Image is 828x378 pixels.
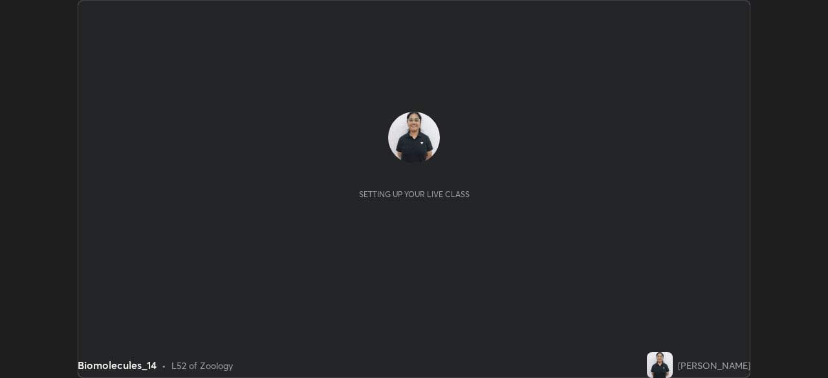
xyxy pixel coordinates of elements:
[359,189,470,199] div: Setting up your live class
[678,359,750,372] div: [PERSON_NAME]
[171,359,233,372] div: L52 of Zoology
[388,112,440,163] img: 11fab85790fd4180b5252a2817086426.jpg
[78,357,157,373] div: Biomolecules_14
[162,359,166,372] div: •
[647,352,673,378] img: 11fab85790fd4180b5252a2817086426.jpg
